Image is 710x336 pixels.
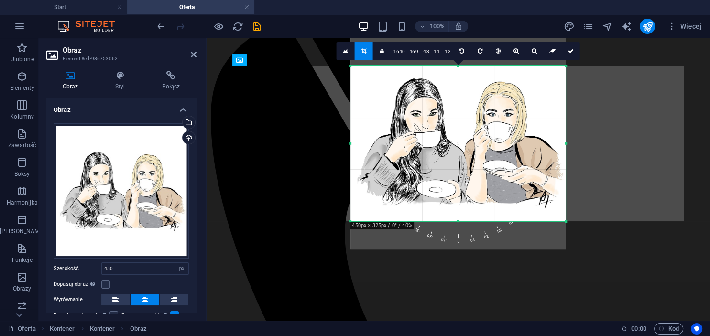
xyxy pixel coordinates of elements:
[391,43,407,61] a: 16:10
[525,42,544,60] a: Oddal
[563,21,575,32] button: design
[442,43,453,61] a: 1:2
[155,21,167,32] button: undo
[453,42,471,60] a: Obróć w lewo o 90°
[564,21,575,32] i: Projekt (Ctrl+Alt+Y)
[10,84,34,92] p: Elementy
[621,21,632,32] button: text_generator
[8,141,36,149] p: Zawartość
[54,294,101,305] label: Wyrównanie
[90,323,115,335] span: Kliknij, aby zaznaczyć. Kliknij dwukrotnie, aby edytować
[666,22,702,31] span: Więcej
[621,21,632,32] i: AI Writer
[46,71,98,91] h4: Obraz
[98,71,145,91] h4: Styl
[631,323,646,335] span: 00 00
[54,279,101,290] label: Dopasuj obraz
[11,55,34,63] p: Ulubione
[407,43,420,61] a: 16:9
[50,323,75,335] span: Kliknij, aby zaznaczyć. Kliknij dwukrotnie, aby edytować
[7,199,38,206] p: Harmonijka
[50,323,147,335] nav: breadcrumb
[46,98,197,116] h4: Obraz
[691,323,702,335] button: Usercentrics
[654,323,683,335] button: Kod
[638,325,639,332] span: :
[663,19,706,34] button: Więcej
[415,21,449,32] button: 100%
[156,21,167,32] i: Cofnij: Zmień tekst (Ctrl+Z)
[420,43,431,61] a: 4:3
[373,42,391,60] a: Zachowaj proporcje
[232,21,243,32] button: reload
[471,42,489,60] a: Obróć w prawo o 90°
[640,19,655,34] button: publish
[54,310,109,321] label: Powolne ładowanie
[55,21,127,32] img: Editor Logo
[232,21,243,32] i: Przeładuj stronę
[14,170,30,178] p: Boksy
[10,113,34,120] p: Kolumny
[63,54,177,63] h3: Element #ed-986753062
[145,71,197,91] h4: Połącz
[642,21,653,32] i: Opublikuj
[431,43,442,61] a: 1:1
[127,2,254,12] h4: Oferta
[582,21,594,32] button: pages
[130,323,147,335] span: Kliknij, aby zaznaczyć. Kliknij dwukrotnie, aby edytować
[54,266,101,271] label: Szerokość
[54,123,189,259] div: kayture1-IYr80RBdjxBBxxodVgzS6Q.jpg
[601,21,613,32] button: navigator
[350,222,414,229] div: 450px × 325px / 0° / 40%
[12,256,33,264] p: Funkcje
[213,21,224,32] button: Kliknij tutaj, aby wyjść z trybu podglądu i kontynuować edycję
[13,285,32,293] p: Obrazy
[8,323,36,335] a: Kliknij, aby anulować zaznaczenie. Kliknij dwukrotnie, aby otworzyć Strony
[562,42,580,60] a: Potwierdź
[251,21,262,32] button: save
[544,42,562,60] a: Zresetuj
[355,42,373,60] a: Moduł przycinania
[63,46,197,54] h2: Obraz
[251,21,262,32] i: Zapisz (Ctrl+S)
[429,21,445,32] h6: 100%
[507,42,525,60] a: Przybliż
[583,21,594,32] i: Strony (Ctrl+Alt+S)
[337,42,355,60] a: Wybierz pliki z menedżera plików, zdjęć stockowych lub prześlij plik(i)
[658,323,679,335] span: Kod
[621,323,646,335] h6: Czas sesji
[602,21,613,32] i: Nawigator
[454,22,463,31] i: Po zmianie rozmiaru automatycznie dostosowuje poziom powiększenia do wybranego urządzenia.
[121,310,170,321] label: Responsywność
[489,42,507,60] a: Wycentruj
